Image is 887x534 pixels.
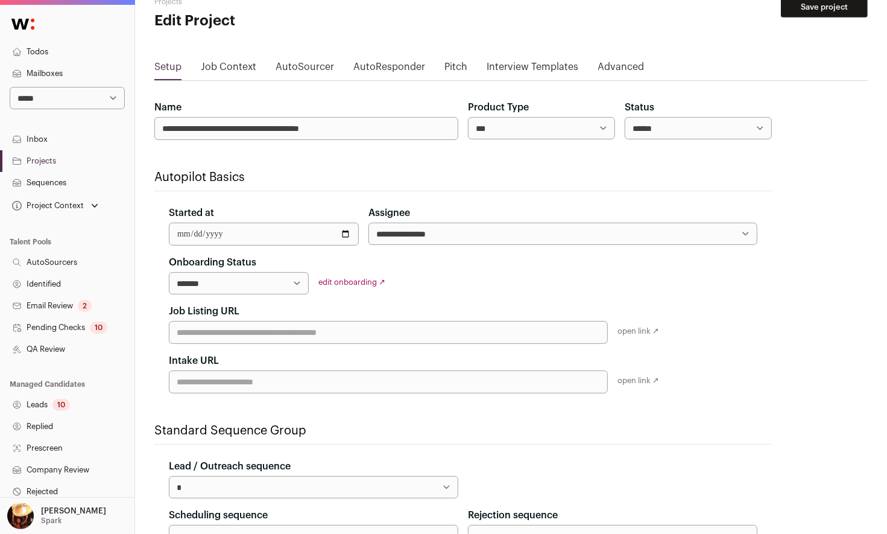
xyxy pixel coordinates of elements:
[276,60,334,79] a: AutoSourcer
[169,206,214,220] label: Started at
[154,169,772,186] h2: Autopilot Basics
[5,12,41,36] img: Wellfound
[10,197,101,214] button: Open dropdown
[154,422,772,439] h2: Standard Sequence Group
[154,60,182,79] a: Setup
[52,399,70,411] div: 10
[78,300,92,312] div: 2
[201,60,256,79] a: Job Context
[444,60,467,79] a: Pitch
[468,100,529,115] label: Product Type
[7,503,34,529] img: 473170-medium_jpg
[598,60,644,79] a: Advanced
[154,11,392,31] h1: Edit Project
[318,278,385,286] a: edit onboarding ↗
[90,322,107,334] div: 10
[169,508,268,523] label: Scheduling sequence
[353,60,425,79] a: AutoResponder
[368,206,410,220] label: Assignee
[41,506,106,516] p: [PERSON_NAME]
[169,304,239,319] label: Job Listing URL
[487,60,578,79] a: Interview Templates
[169,459,291,474] label: Lead / Outreach sequence
[625,100,654,115] label: Status
[41,516,62,526] p: Spark
[169,255,256,270] label: Onboarding Status
[10,201,84,211] div: Project Context
[5,503,109,529] button: Open dropdown
[154,100,182,115] label: Name
[169,354,219,368] label: Intake URL
[468,508,558,523] label: Rejection sequence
